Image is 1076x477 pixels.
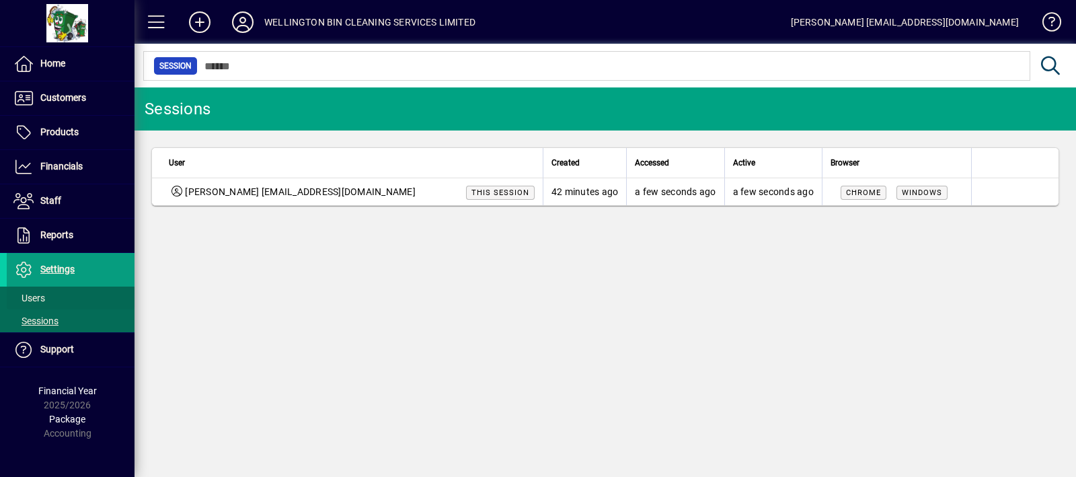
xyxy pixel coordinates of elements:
[635,155,669,170] span: Accessed
[7,287,134,309] a: Users
[471,188,529,197] span: This session
[733,155,755,170] span: Active
[40,161,83,172] span: Financials
[724,178,822,205] td: a few seconds ago
[49,414,85,425] span: Package
[38,386,97,396] span: Financial Year
[221,10,264,34] button: Profile
[145,98,210,120] div: Sessions
[40,195,61,206] span: Staff
[13,293,45,303] span: Users
[7,81,134,115] a: Customers
[7,333,134,367] a: Support
[7,309,134,332] a: Sessions
[791,11,1019,33] div: [PERSON_NAME] [EMAIL_ADDRESS][DOMAIN_NAME]
[7,47,134,81] a: Home
[185,185,416,199] span: [PERSON_NAME] [EMAIL_ADDRESS][DOMAIN_NAME]
[831,155,859,170] span: Browser
[40,126,79,137] span: Products
[7,184,134,218] a: Staff
[902,188,942,197] span: Windows
[264,11,475,33] div: WELLINGTON BIN CLEANING SERVICES LIMITED
[169,155,185,170] span: User
[626,178,724,205] td: a few seconds ago
[40,344,74,355] span: Support
[7,116,134,149] a: Products
[40,58,65,69] span: Home
[40,264,75,274] span: Settings
[551,155,580,170] span: Created
[7,150,134,184] a: Financials
[178,10,221,34] button: Add
[40,229,73,240] span: Reports
[543,178,627,205] td: 42 minutes ago
[159,59,192,73] span: Session
[7,219,134,252] a: Reports
[831,185,963,199] div: Mozilla/5.0 (Windows NT 10.0; Win64; x64) AppleWebKit/537.36 (KHTML, like Gecko) Chrome/139.0.0.0...
[1032,3,1059,46] a: Knowledge Base
[40,92,86,103] span: Customers
[13,316,59,326] span: Sessions
[846,188,881,197] span: Chrome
